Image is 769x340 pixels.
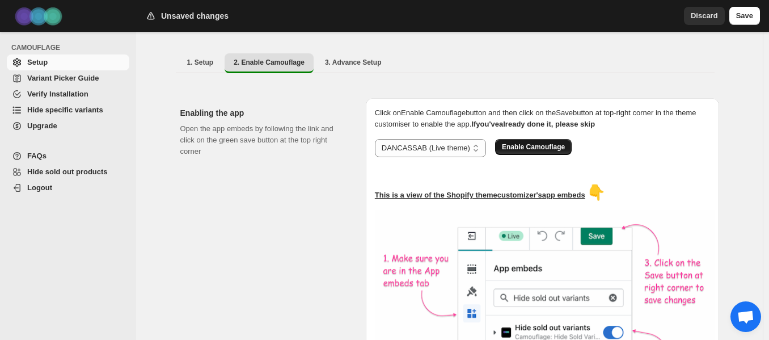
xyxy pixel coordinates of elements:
span: Variant Picker Guide [27,74,99,82]
a: Variant Picker Guide [7,70,129,86]
button: Enable Camouflage [495,139,572,155]
u: This is a view of the Shopify theme customizer's app embeds [375,191,585,199]
a: Enable Camouflage [495,142,572,151]
a: Hide sold out products [7,164,129,180]
p: Click on Enable Camouflage button and then click on the Save button at top-right corner in the th... [375,107,710,130]
span: Verify Installation [27,90,88,98]
button: Discard [684,7,725,25]
a: FAQs [7,148,129,164]
span: CAMOUFLAGE [11,43,130,52]
span: FAQs [27,152,47,160]
button: Save [729,7,760,25]
a: Verify Installation [7,86,129,102]
span: Discard [691,10,718,22]
span: Save [736,10,753,22]
span: 3. Advance Setup [325,58,382,67]
h2: Unsaved changes [161,10,229,22]
span: 1. Setup [187,58,214,67]
span: Upgrade [27,121,57,130]
span: Enable Camouflage [502,142,565,152]
div: Chat abierto [730,301,761,332]
span: Setup [27,58,48,66]
a: Logout [7,180,129,196]
h2: Enabling the app [180,107,348,119]
a: Upgrade [7,118,129,134]
span: Logout [27,183,52,192]
span: 👇 [587,184,605,201]
a: Hide specific variants [7,102,129,118]
span: Hide sold out products [27,167,108,176]
span: 2. Enable Camouflage [234,58,305,67]
b: If you've already done it, please skip [471,120,595,128]
a: Setup [7,54,129,70]
span: Hide specific variants [27,106,103,114]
